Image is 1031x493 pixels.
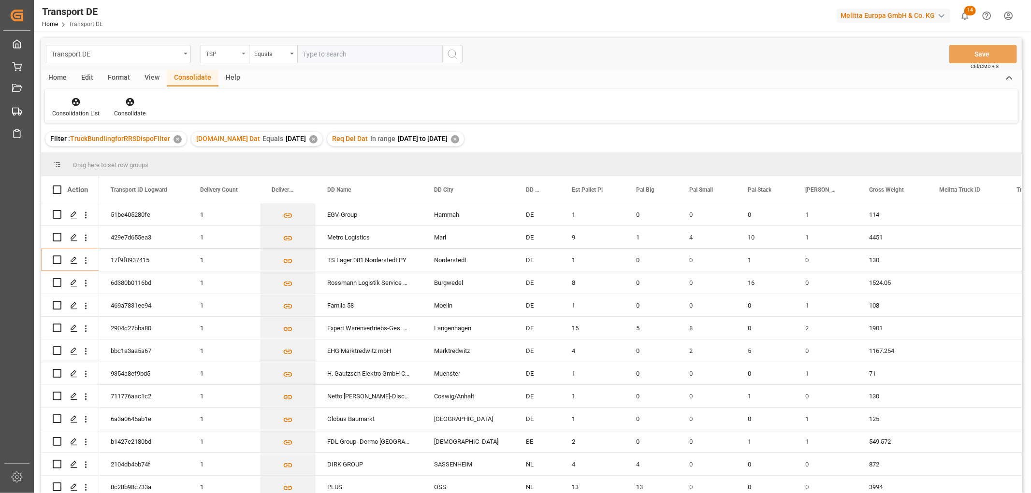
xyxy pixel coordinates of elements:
[422,271,514,294] div: Burgwedel
[316,317,422,339] div: Expert Warenvertriebs-Ges. mbH
[794,339,857,362] div: 0
[748,186,771,193] span: Pal Stack
[514,294,560,316] div: DE
[99,203,189,225] div: 51be405280fe
[857,294,928,316] div: 108
[51,47,180,59] div: Transport DE
[41,339,99,362] div: Press SPACE to select this row.
[857,385,928,407] div: 130
[316,430,422,452] div: FDL Group- Dermo [GEOGRAPHIC_DATA]
[514,453,560,475] div: NL
[857,362,928,384] div: 71
[434,186,453,193] span: DD City
[514,226,560,248] div: DE
[560,249,624,271] div: 1
[327,186,351,193] span: DD Name
[99,317,189,339] div: 2904c27bba80
[560,317,624,339] div: 15
[218,70,247,86] div: Help
[794,317,857,339] div: 2
[189,226,260,248] div: 1
[99,408,189,430] div: 6a3a0645ab1e
[309,135,318,143] div: ✕
[736,271,794,294] div: 16
[514,271,560,294] div: DE
[99,271,189,294] div: 6d380b0116bd
[286,135,306,142] span: [DATE]
[41,385,99,408] div: Press SPACE to select this row.
[42,4,103,19] div: Transport DE
[964,6,976,15] span: 14
[857,271,928,294] div: 1524.05
[857,203,928,225] div: 114
[514,339,560,362] div: DE
[514,385,560,407] div: DE
[398,135,448,142] span: [DATE] to [DATE]
[514,362,560,384] div: DE
[971,63,999,70] span: Ctrl/CMD + S
[422,203,514,225] div: Hammah
[976,5,998,27] button: Help Center
[42,21,58,28] a: Home
[857,408,928,430] div: 125
[422,249,514,271] div: Norderstedt
[736,249,794,271] div: 1
[422,430,514,452] div: [DEMOGRAPHIC_DATA]
[560,453,624,475] div: 4
[137,70,167,86] div: View
[794,203,857,225] div: 1
[624,430,678,452] div: 0
[678,271,736,294] div: 0
[422,339,514,362] div: Marktredwitz
[41,294,99,317] div: Press SPACE to select this row.
[624,317,678,339] div: 5
[316,271,422,294] div: Rossmann Logistik Service GmbH
[678,294,736,316] div: 0
[316,203,422,225] div: EGV-Group
[624,362,678,384] div: 0
[189,294,260,316] div: 1
[736,203,794,225] div: 0
[560,203,624,225] div: 1
[794,294,857,316] div: 1
[636,186,654,193] span: Pal Big
[41,430,99,453] div: Press SPACE to select this row.
[422,453,514,475] div: SASSENHEIM
[74,70,101,86] div: Edit
[572,186,603,193] span: Est Pallet Pl
[514,249,560,271] div: DE
[794,362,857,384] div: 1
[206,47,239,58] div: TSP
[111,186,167,193] span: Transport ID Logward
[794,249,857,271] div: 0
[99,385,189,407] div: 711776aac1c2
[837,6,954,25] button: Melitta Europa GmbH & Co. KG
[560,226,624,248] div: 9
[41,226,99,249] div: Press SPACE to select this row.
[99,249,189,271] div: 17f9f0937415
[316,226,422,248] div: Metro Logistics
[736,362,794,384] div: 0
[857,317,928,339] div: 1901
[196,135,260,142] span: [DOMAIN_NAME] Dat
[514,203,560,225] div: DE
[949,45,1017,63] button: Save
[189,203,260,225] div: 1
[678,339,736,362] div: 2
[422,362,514,384] div: Muenster
[624,339,678,362] div: 0
[560,362,624,384] div: 1
[316,339,422,362] div: EHG Marktredwitz mbH
[514,430,560,452] div: BE
[857,249,928,271] div: 130
[560,339,624,362] div: 4
[73,161,148,169] span: Drag here to set row groups
[422,408,514,430] div: [GEOGRAPHIC_DATA]
[794,226,857,248] div: 1
[189,249,260,271] div: 1
[99,294,189,316] div: 469a7831ee94
[526,186,540,193] span: DD Country
[837,9,950,23] div: Melitta Europa GmbH & Co. KG
[857,430,928,452] div: 549.572
[624,203,678,225] div: 0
